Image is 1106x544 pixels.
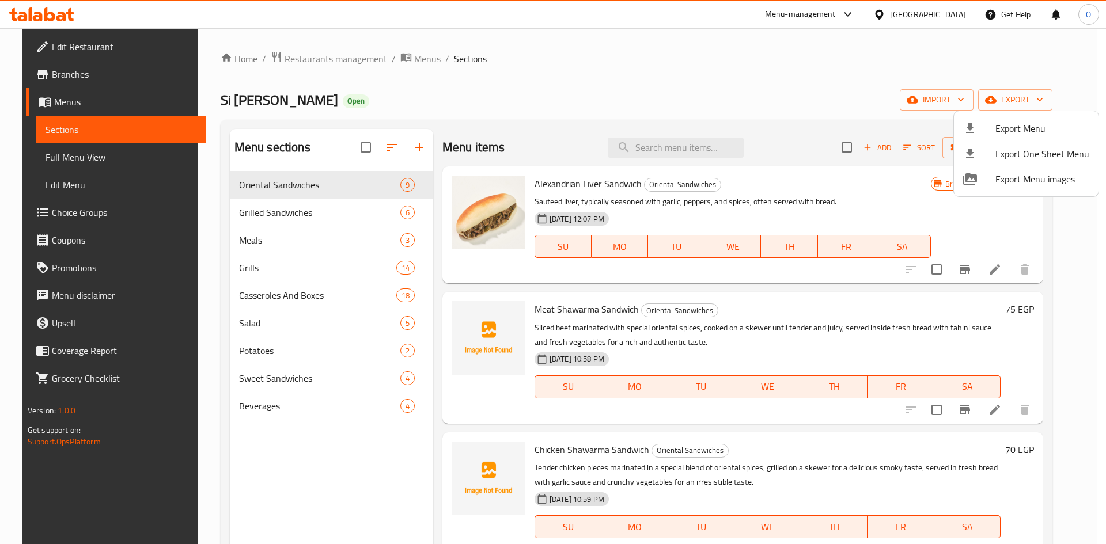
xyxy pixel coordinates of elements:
span: Export Menu images [995,172,1089,186]
li: Export one sheet menu items [954,141,1099,166]
li: Export Menu images [954,166,1099,192]
span: Export One Sheet Menu [995,147,1089,161]
li: Export menu items [954,116,1099,141]
span: Export Menu [995,121,1089,135]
